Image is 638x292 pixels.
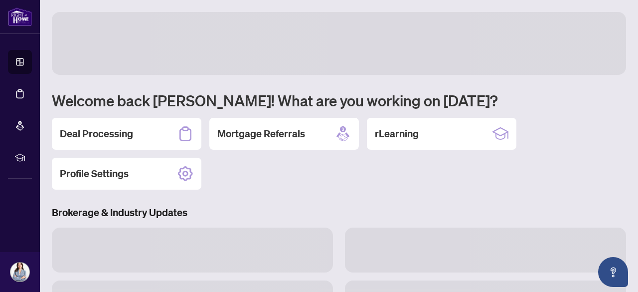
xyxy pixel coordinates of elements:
[60,167,129,181] h2: Profile Settings
[8,7,32,26] img: logo
[52,206,626,220] h3: Brokerage & Industry Updates
[52,91,626,110] h1: Welcome back [PERSON_NAME]! What are you working on [DATE]?
[598,257,628,287] button: Open asap
[10,263,29,282] img: Profile Icon
[60,127,133,141] h2: Deal Processing
[217,127,305,141] h2: Mortgage Referrals
[375,127,419,141] h2: rLearning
